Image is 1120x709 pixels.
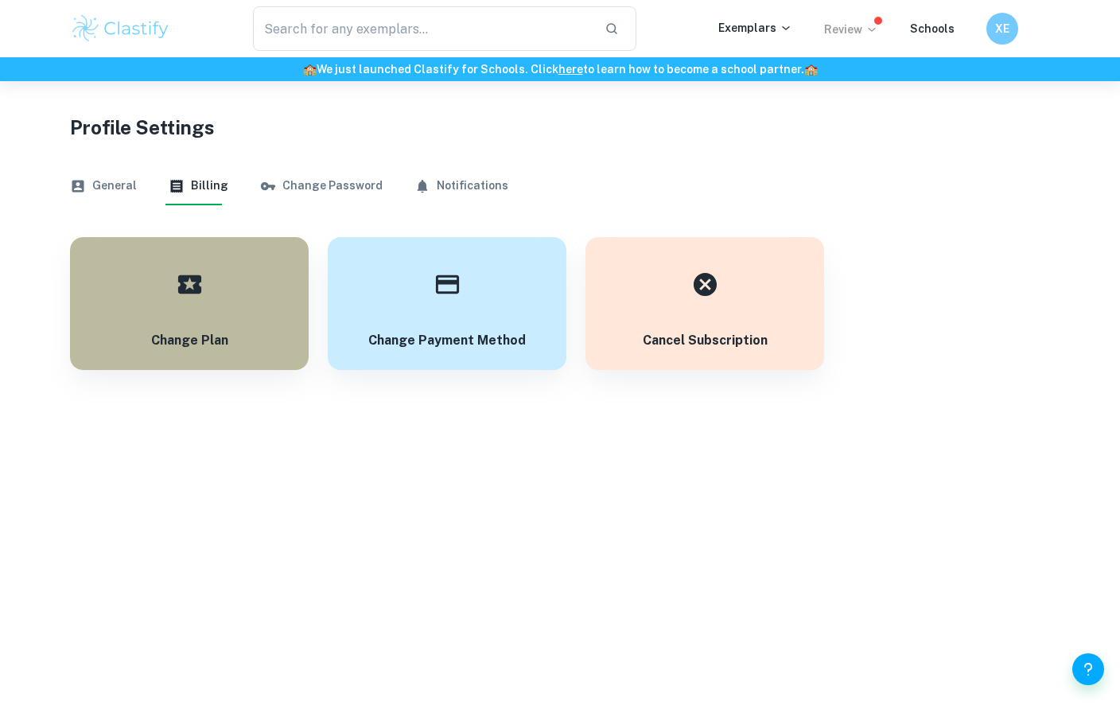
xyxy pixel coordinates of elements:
[70,13,171,45] img: Clastify logo
[994,20,1012,37] h6: XE
[986,13,1018,45] button: XE
[328,237,566,370] button: Change payment method
[585,237,824,370] button: Cancel subscription
[643,331,768,351] h6: Cancel subscription
[253,6,592,51] input: Search for any exemplars...
[824,21,878,38] p: Review
[718,19,792,37] p: Exemplars
[1072,653,1104,685] button: Help and Feedback
[804,63,818,76] span: 🏫
[558,63,583,76] a: here
[70,113,1050,142] h1: Profile Settings
[414,167,508,205] button: Notifications
[169,167,228,205] button: Billing
[70,237,309,370] button: Change Plan
[910,22,955,35] a: Schools
[303,63,317,76] span: 🏫
[151,331,228,351] h6: Change Plan
[3,60,1117,78] h6: We just launched Clastify for Schools. Click to learn how to become a school partner.
[260,167,383,205] button: Change Password
[70,167,137,205] button: General
[368,331,526,351] h6: Change payment method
